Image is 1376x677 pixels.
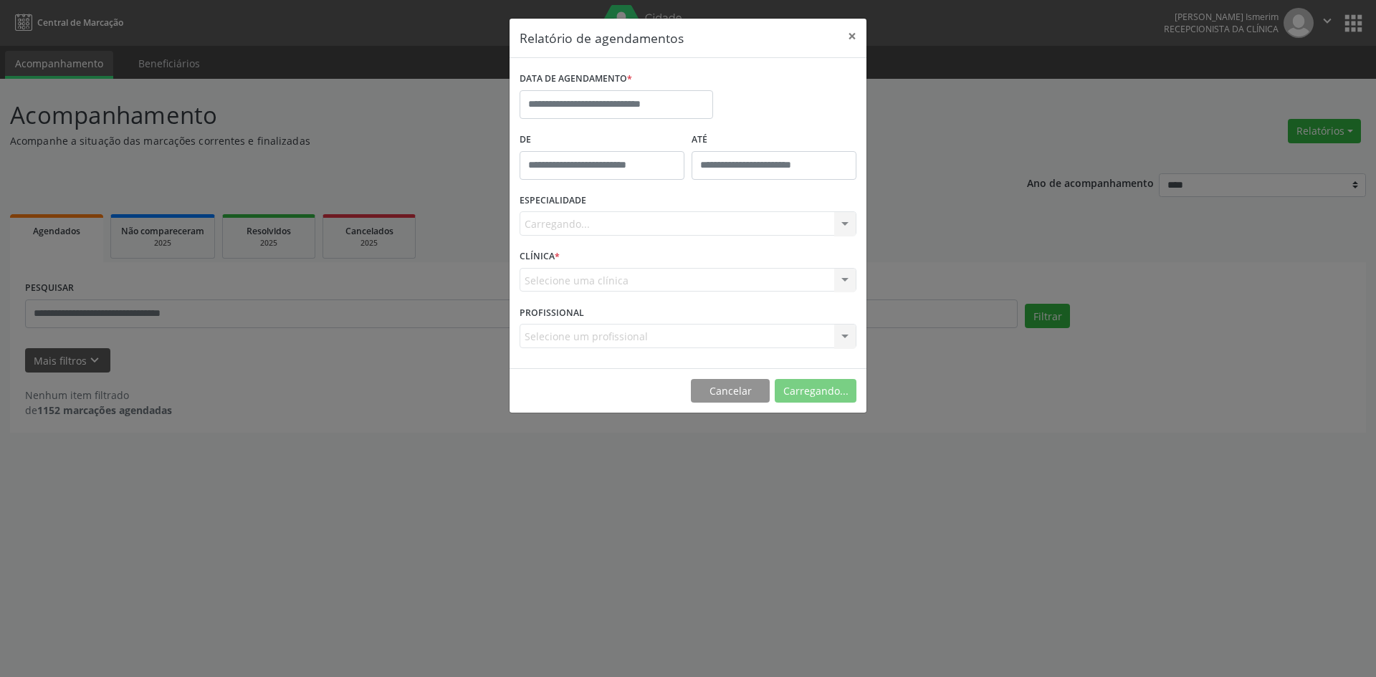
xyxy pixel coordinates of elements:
button: Carregando... [775,379,856,403]
label: De [520,129,684,151]
button: Cancelar [691,379,770,403]
label: ATÉ [692,129,856,151]
button: Close [838,19,866,54]
label: CLÍNICA [520,246,560,268]
label: PROFISSIONAL [520,302,584,324]
label: ESPECIALIDADE [520,190,586,212]
h5: Relatório de agendamentos [520,29,684,47]
label: DATA DE AGENDAMENTO [520,68,632,90]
